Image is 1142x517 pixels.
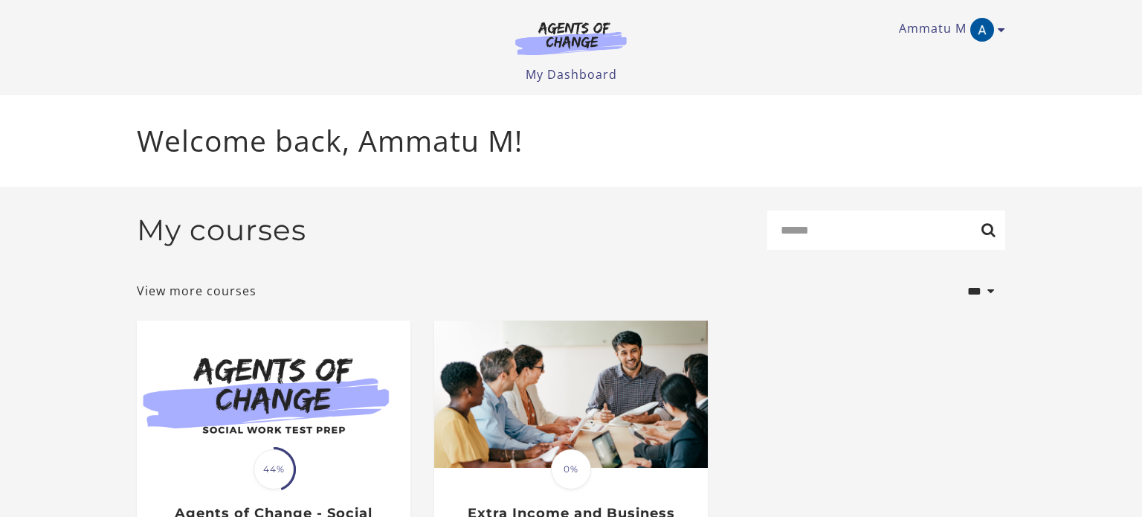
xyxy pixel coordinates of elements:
a: Toggle menu [899,18,998,42]
span: 44% [254,449,294,489]
a: My Dashboard [526,66,617,83]
span: 0% [551,449,591,489]
p: Welcome back, Ammatu M! [137,119,1005,163]
img: Agents of Change Logo [500,21,642,55]
a: View more courses [137,282,257,300]
h2: My courses [137,213,306,248]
